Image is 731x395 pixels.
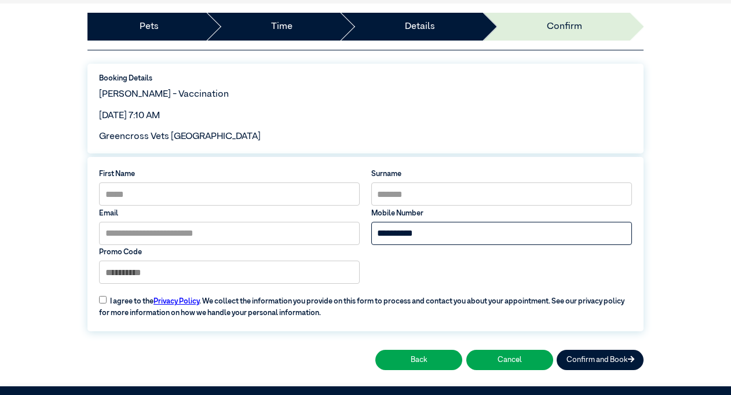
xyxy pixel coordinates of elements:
label: Surname [371,169,632,180]
span: [PERSON_NAME] - Vaccination [99,90,229,99]
label: I agree to the . We collect the information you provide on this form to process and contact you a... [93,289,637,319]
span: [DATE] 7:10 AM [99,111,160,120]
a: Details [405,20,435,34]
span: Greencross Vets [GEOGRAPHIC_DATA] [99,132,261,141]
a: Pets [140,20,159,34]
button: Back [375,350,462,370]
label: Mobile Number [371,208,632,219]
label: First Name [99,169,360,180]
label: Promo Code [99,247,360,258]
input: I agree to thePrivacy Policy. We collect the information you provide on this form to process and ... [99,296,107,303]
button: Cancel [466,350,553,370]
label: Booking Details [99,73,632,84]
a: Privacy Policy [153,298,199,305]
button: Confirm and Book [557,350,644,370]
label: Email [99,208,360,219]
a: Time [271,20,293,34]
